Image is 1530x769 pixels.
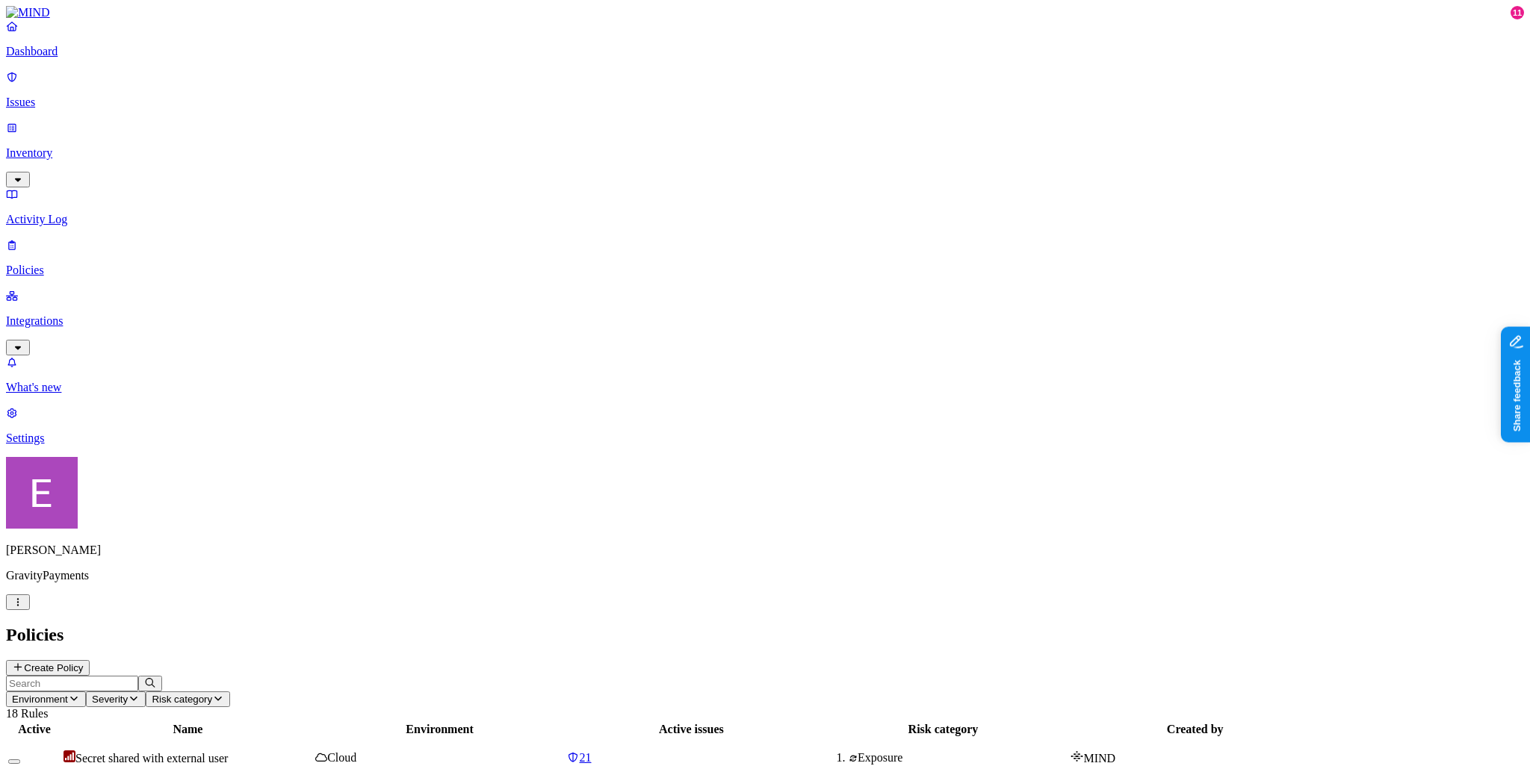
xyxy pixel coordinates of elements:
div: Risk category [819,723,1068,736]
a: Dashboard [6,19,1524,58]
div: Active issues [567,723,815,736]
span: MIND [1083,752,1115,765]
a: Issues [6,70,1524,109]
a: Activity Log [6,187,1524,226]
div: Environment [315,723,564,736]
p: Policies [6,264,1524,277]
div: Active [8,723,61,736]
div: Exposure [849,751,1068,765]
p: GravityPayments [6,569,1524,582]
a: MIND [6,6,1524,19]
span: 18 Rules [6,707,48,720]
div: Name [64,723,312,736]
span: 21 [579,751,591,764]
p: Dashboard [6,45,1524,58]
a: Settings [6,406,1524,445]
p: Integrations [6,314,1524,328]
img: MIND [6,6,50,19]
a: Inventory [6,121,1524,185]
span: Cloud [327,751,356,764]
span: Risk category [152,694,212,705]
img: Eran Barak [6,457,78,529]
span: Secret shared with external user [75,752,228,765]
h2: Policies [6,625,1524,645]
p: What's new [6,381,1524,394]
input: Search [6,676,138,691]
span: Severity [92,694,128,705]
span: Environment [12,694,68,705]
a: Policies [6,238,1524,277]
button: Create Policy [6,660,90,676]
p: Activity Log [6,213,1524,226]
a: What's new [6,355,1524,394]
a: 21 [567,751,815,765]
p: [PERSON_NAME] [6,544,1524,557]
div: Created by [1071,723,1319,736]
div: 11 [1511,6,1524,19]
a: Integrations [6,289,1524,353]
p: Settings [6,432,1524,445]
p: Inventory [6,146,1524,160]
img: mind-logo-icon [1071,750,1083,762]
img: severity-critical [64,750,75,762]
p: Issues [6,96,1524,109]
